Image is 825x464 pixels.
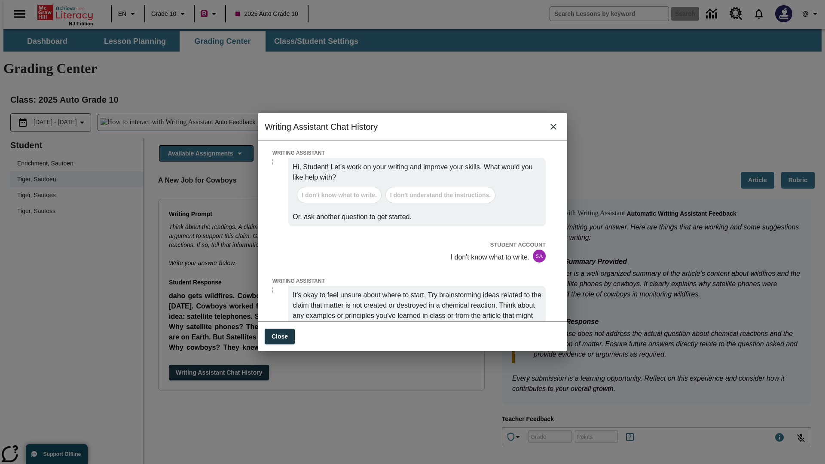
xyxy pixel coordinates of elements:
[3,7,125,174] body: Type your response here.
[547,120,560,134] button: close
[293,212,541,222] p: Or, ask another question to get started.
[266,286,291,298] img: Writing Assistant icon
[533,250,546,263] div: SA
[265,329,295,345] button: Close
[258,113,567,141] h2: Writing Assistant Chat History
[293,183,500,208] div: Default questions for Users
[451,252,530,263] p: I don't know what to write.
[272,148,546,158] p: WRITING ASSISTANT
[293,290,541,352] p: It's okay to feel unsure about where to start. Try brainstorming ideas related to the claim that ...
[272,240,546,250] p: STUDENT ACCOUNT
[3,52,125,75] p: The student's response does not demonstrate any strengths as it lacks relevant content.
[3,7,125,30] p: Thank you for submitting your answer. Here are things that are working and some suggestions for i...
[3,37,125,45] p: None
[266,158,291,170] img: Writing Assistant icon
[272,276,546,286] p: WRITING ASSISTANT
[293,162,541,183] p: Hi, Student! Let’s work on your writing and improve your skills. What would you like help with?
